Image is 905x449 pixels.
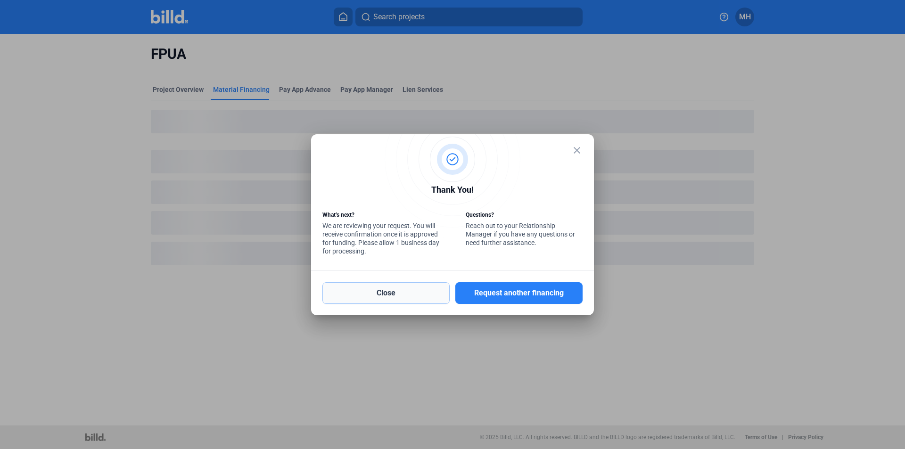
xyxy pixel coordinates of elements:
div: Questions? [466,211,583,221]
mat-icon: close [571,145,583,156]
div: Reach out to your Relationship Manager if you have any questions or need further assistance. [466,211,583,249]
div: Thank You! [322,183,583,199]
div: What’s next? [322,211,439,221]
button: Close [322,282,450,304]
div: We are reviewing your request. You will receive confirmation once it is approved for funding. Ple... [322,211,439,258]
button: Request another financing [455,282,583,304]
